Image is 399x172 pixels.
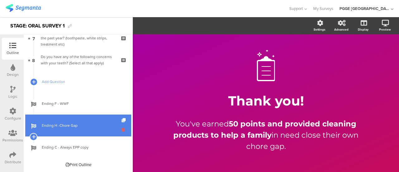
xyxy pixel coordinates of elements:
div: PGGE [GEOGRAPHIC_DATA] [339,6,389,12]
span: Ending H -Chore Gap [42,122,122,129]
img: segmanta logo [6,4,41,12]
span: Ending C - Always EPP copy [42,144,122,150]
div: Design [7,72,19,77]
div: Settings [314,27,325,32]
a: Ending F - WWF [25,93,131,115]
div: Do you have any of the following concerns with your teeth? (Select all that apply) [41,54,115,66]
div: Distribute [5,159,21,165]
span: 8 [32,57,35,63]
div: Permissions [2,137,23,143]
span: 7 [32,35,35,42]
p: You've earned in need close their own chore gap. [172,118,359,152]
div: Preview [379,27,391,32]
span: Support [289,6,303,12]
i: Delete [122,127,127,133]
div: Have you tried to whiten your teeth at all in the past year? (toothpaste, white strips, treatment... [41,29,115,47]
a: Ending H -Chore Gap [25,115,131,136]
div: Logic [8,94,17,99]
a: Ending C - Always EPP copy [25,136,131,158]
a: 7 Have you tried to whiten your teeth at all in the past year? (toothpaste, white strips, treatme... [25,27,131,49]
span: Add Question [42,79,122,85]
a: 8 Do you have any of the following concerns with your teeth? (Select all that apply) [25,49,131,71]
div: Display [358,27,368,32]
strong: 50 points and provided cleaning products to help a family [173,119,356,140]
div: Configure [5,115,21,121]
i: Duplicate [122,118,127,122]
div: Advanced [334,27,349,32]
span: Ending F - WWF [42,101,122,107]
div: Print Outline [65,162,91,168]
div: Outline [7,50,19,56]
div: Thank you! [151,93,381,109]
div: STAGE: ORAL SURVEY 1 [10,21,65,31]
